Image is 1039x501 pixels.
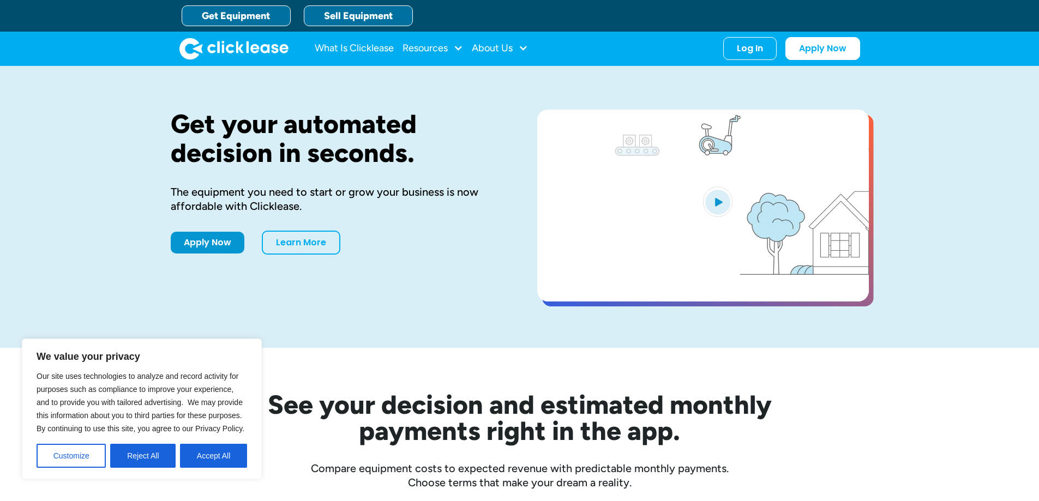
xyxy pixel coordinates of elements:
img: Blue play button logo on a light blue circular background [703,186,732,217]
div: We value your privacy [22,339,262,479]
button: Reject All [110,444,176,468]
h2: See your decision and estimated monthly payments right in the app. [214,391,825,444]
a: Apply Now [785,37,860,60]
div: Compare equipment costs to expected revenue with predictable monthly payments. Choose terms that ... [171,461,869,490]
button: Customize [37,444,106,468]
a: Learn More [262,231,340,255]
div: Log In [737,43,763,54]
span: Our site uses technologies to analyze and record activity for purposes such as compliance to impr... [37,372,244,433]
a: open lightbox [537,110,869,301]
div: About Us [472,38,528,59]
div: Resources [403,38,463,59]
div: The equipment you need to start or grow your business is now affordable with Clicklease. [171,185,502,213]
a: What Is Clicklease [315,38,394,59]
p: We value your privacy [37,350,247,363]
a: home [179,38,289,59]
a: Apply Now [171,232,244,253]
img: Clicklease logo [179,38,289,59]
button: Accept All [180,444,247,468]
h1: Get your automated decision in seconds. [171,110,502,167]
a: Get Equipment [182,5,291,26]
a: Sell Equipment [304,5,413,26]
